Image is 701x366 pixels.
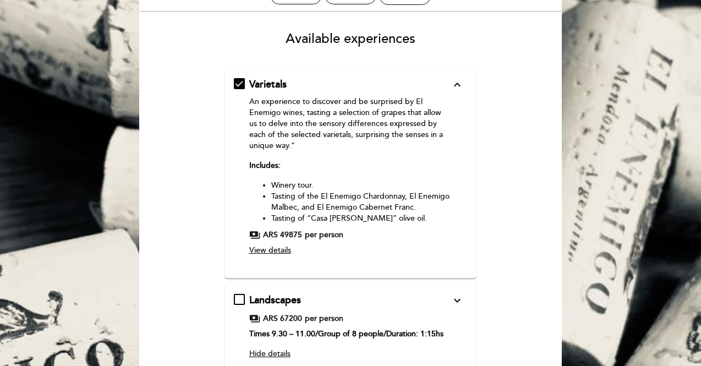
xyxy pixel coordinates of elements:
span: View details [249,245,291,255]
span: ARS 67200 [263,313,302,324]
span: Landscapes [249,294,301,306]
md-checkbox: Varietals expand_more An experience to discover and be surprised by El Enemigo wines, tasting a s... [234,78,468,260]
span: payments [249,313,260,324]
span: Available experiences [286,31,415,47]
md-checkbox: Landscapes expand_more An experience to travel through Mendoza and its landscapes through the win... [234,293,468,364]
span: per person [305,230,343,241]
strong: Includes: [249,161,281,170]
span: Tasting of the El Enemigo Chardonnay, El Enemigo Malbec, and El Enemigo Cabernet Franc. [271,192,450,212]
span: An experience to discover and be surprised by El Enemigo wines, tasting a selection of grapes tha... [249,97,443,150]
span: ARS 49875 [263,230,302,241]
span: Varietals [249,78,287,90]
button: expand_less [447,78,467,92]
span: per person [305,313,343,324]
i: expand_less [451,78,464,91]
span: Hide details [249,349,291,358]
span: Tasting of “Casa [PERSON_NAME]” olive oil. [271,214,427,223]
span: Winery tour. [271,181,314,190]
strong: Times 9.30 – 11.00/Group of 8 people/Duration: 1:15hs [249,329,443,338]
button: expand_more [447,293,467,308]
i: expand_more [451,294,464,307]
span: payments [249,230,260,241]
